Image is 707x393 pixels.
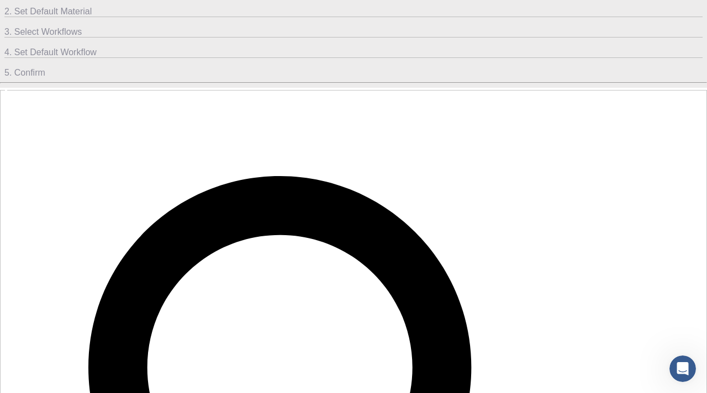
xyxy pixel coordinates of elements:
span: 4. Set Default Workflow [4,47,97,57]
span: 2. Set Default Material [4,7,92,16]
span: 5. Confirm [4,68,45,77]
span: 3. Select Workflows [4,27,82,36]
iframe: Intercom live chat [669,355,696,382]
span: Support [23,8,63,18]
